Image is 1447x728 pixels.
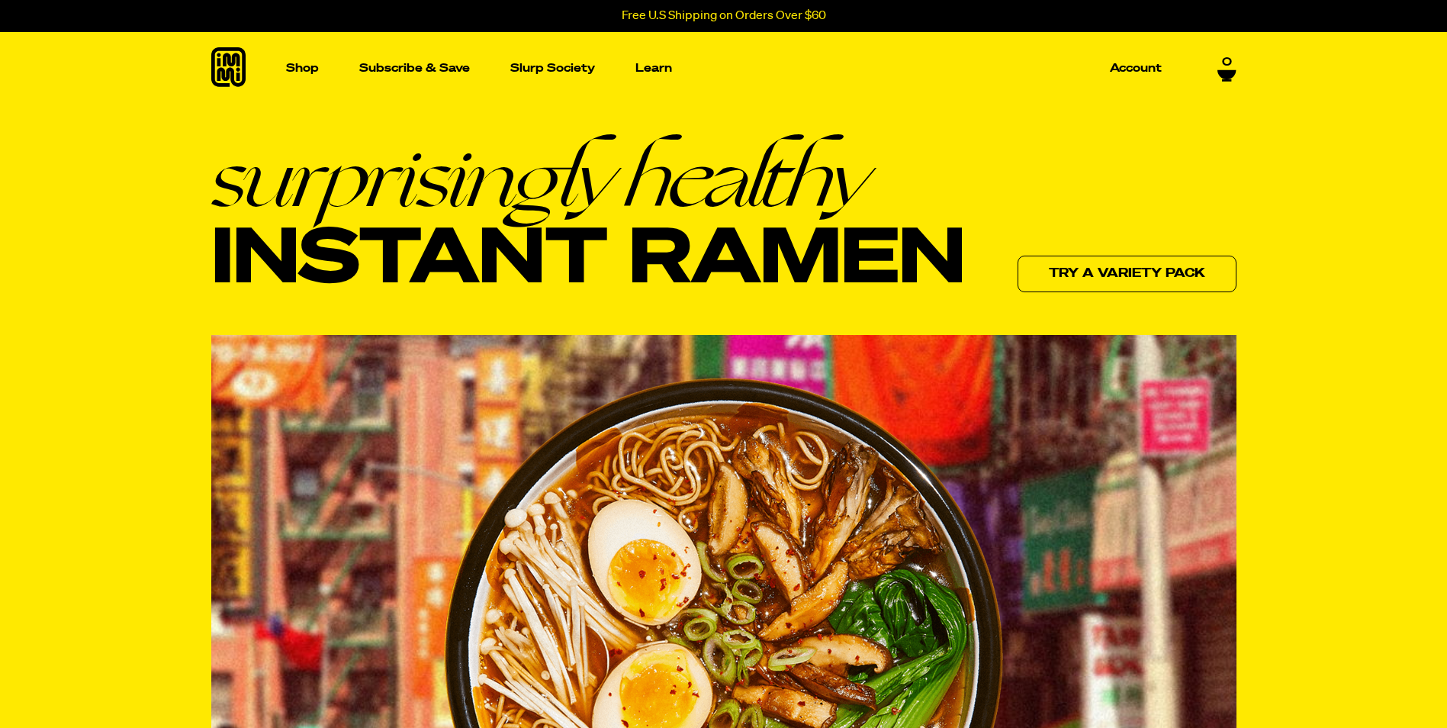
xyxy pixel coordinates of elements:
p: Shop [286,63,319,74]
a: Learn [629,32,678,105]
em: surprisingly healthy [211,135,965,219]
p: Subscribe & Save [359,63,470,74]
p: Slurp Society [510,63,595,74]
p: Learn [635,63,672,74]
a: Try a variety pack [1018,256,1236,292]
a: Slurp Society [504,56,601,80]
p: Account [1110,63,1162,74]
nav: Main navigation [280,32,1168,105]
a: Account [1104,56,1168,80]
p: Free U.S Shipping on Orders Over $60 [622,9,826,23]
span: 0 [1222,56,1232,69]
h1: Instant Ramen [211,135,965,303]
a: Shop [280,32,325,105]
a: Subscribe & Save [353,56,476,80]
a: 0 [1217,56,1236,82]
